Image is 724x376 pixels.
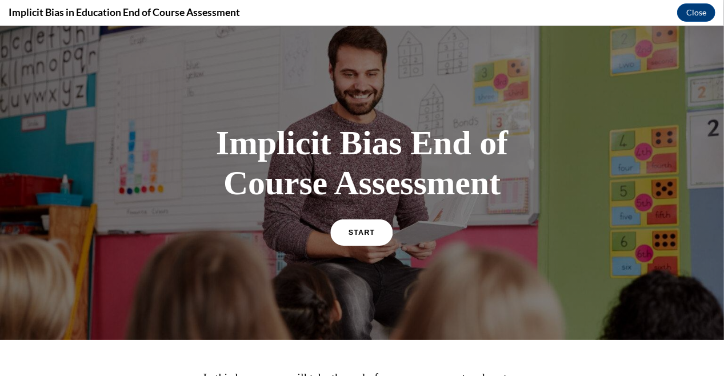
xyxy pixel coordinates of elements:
[331,193,393,219] a: START
[677,3,715,22] button: Close
[9,5,240,19] h4: Implicit Bias in Education End of Course Assessment
[191,97,534,177] h1: Implicit Bias End of Course Assessment
[349,202,375,211] span: START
